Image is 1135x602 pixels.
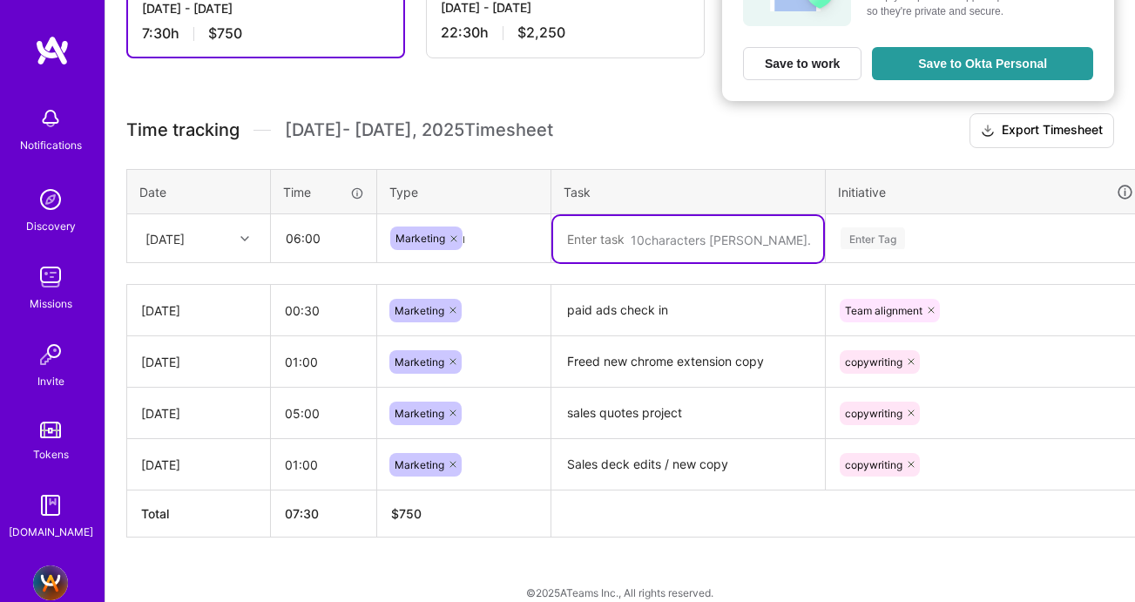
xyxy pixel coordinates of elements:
[838,182,1134,202] div: Initiative
[37,372,64,390] div: Invite
[33,260,68,294] img: teamwork
[285,119,553,141] span: [DATE] - [DATE] , 2025 Timesheet
[240,234,249,243] i: icon Chevron
[551,169,826,214] th: Task
[26,217,76,235] div: Discovery
[395,304,444,317] span: Marketing
[40,422,61,438] img: tokens
[271,490,377,538] th: 07:30
[272,215,375,261] input: HH:MM
[841,225,905,252] div: Enter Tag
[141,404,256,423] div: [DATE]
[127,169,271,214] th: Date
[553,287,823,335] textarea: paid ads check in
[283,183,364,201] div: Time
[391,506,422,521] span: $ 750
[33,445,69,463] div: Tokens
[981,122,995,140] i: icon Download
[631,232,811,248] div: 10 characters [PERSON_NAME].
[553,441,823,489] textarea: Sales deck edits / new copy
[30,294,72,313] div: Missions
[395,355,444,369] span: Marketing
[208,24,242,43] span: $750
[553,338,823,386] textarea: Freed new chrome extension copy
[377,169,551,214] th: Type
[126,119,240,141] span: Time tracking
[141,456,256,474] div: [DATE]
[141,301,256,320] div: [DATE]
[395,458,444,471] span: Marketing
[33,488,68,523] img: guide book
[517,24,565,42] span: $2,250
[271,339,376,385] input: HH:MM
[141,353,256,371] div: [DATE]
[127,490,271,538] th: Total
[33,565,68,600] img: A.Team - Full-stack Demand Growth team!
[271,287,376,334] input: HH:MM
[142,24,389,43] div: 7:30 h
[845,304,922,317] span: Team alignment
[9,523,93,541] div: [DOMAIN_NAME]
[872,47,1093,80] button: Save to Okta Personal
[845,458,902,471] span: copywriting
[395,232,445,245] span: Marketing
[441,24,690,42] div: 22:30 h
[33,101,68,136] img: bell
[271,442,376,488] input: HH:MM
[845,355,902,369] span: copywriting
[845,407,902,420] span: copywriting
[271,390,376,436] input: HH:MM
[969,113,1114,148] button: Export Timesheet
[29,565,72,600] a: A.Team - Full-stack Demand Growth team!
[395,407,444,420] span: Marketing
[743,47,861,80] button: Save to work
[33,182,68,217] img: discovery
[35,35,70,66] img: logo
[33,337,68,372] img: Invite
[553,389,823,437] textarea: sales quotes project
[145,229,185,247] div: [DATE]
[20,136,82,154] div: Notifications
